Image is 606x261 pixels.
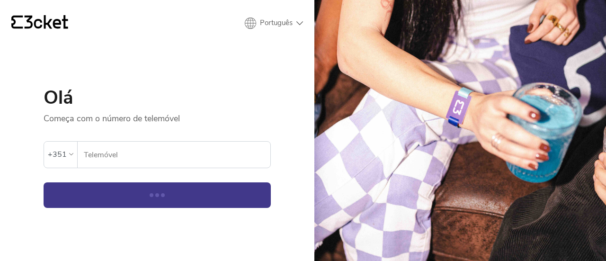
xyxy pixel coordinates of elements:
[48,147,67,162] div: +351
[44,182,271,208] button: Continuar
[44,88,271,107] h1: Olá
[11,15,68,31] a: {' '}
[83,142,270,168] input: Telemóvel
[78,142,270,168] label: Telemóvel
[11,16,23,29] g: {' '}
[44,107,271,124] p: Começa com o número de telemóvel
